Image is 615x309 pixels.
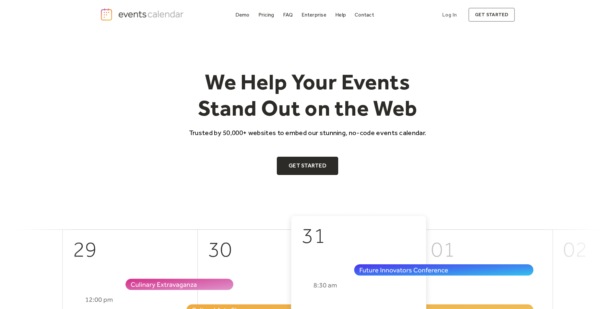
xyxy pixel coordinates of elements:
div: Enterprise [302,13,326,17]
div: Pricing [258,13,274,17]
a: FAQ [280,10,296,19]
a: get started [468,8,515,22]
a: Pricing [256,10,277,19]
div: FAQ [283,13,293,17]
div: Demo [235,13,250,17]
a: Demo [233,10,252,19]
a: Help [333,10,349,19]
h1: We Help Your Events Stand Out on the Web [183,69,432,121]
a: Log In [436,8,463,22]
a: Enterprise [299,10,329,19]
a: Contact [352,10,377,19]
p: Trusted by 50,000+ websites to embed our stunning, no-code events calendar. [183,128,432,137]
div: Help [335,13,346,17]
a: Get Started [277,157,338,175]
div: Contact [355,13,374,17]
